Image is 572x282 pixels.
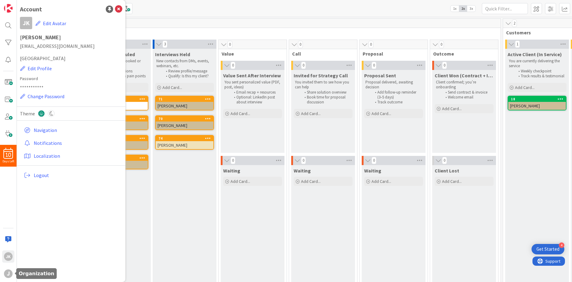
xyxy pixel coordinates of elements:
[436,80,492,90] p: Client confirmed; you’re onboarding
[442,157,447,164] span: 0
[4,269,13,278] div: j
[20,34,122,41] h1: [PERSON_NAME]
[156,59,213,69] p: New contacts from DMs, events, webinars, etc.
[372,157,376,164] span: 0
[156,102,213,110] div: [PERSON_NAME]
[433,51,490,57] span: Outcome
[301,111,321,116] span: Add Card...
[363,51,420,57] span: Proposal
[34,172,120,179] span: Logout
[508,51,562,57] span: Active Client (In Service)
[20,110,35,117] span: Theme
[156,96,213,102] div: 71
[459,6,467,12] span: 2x
[508,96,566,110] div: 18[PERSON_NAME]
[294,168,311,174] span: Waiting
[20,92,65,100] button: Change Password
[223,168,240,174] span: Waiting
[20,5,42,14] div: Account
[294,72,348,79] span: Invited for Strategy Call
[508,96,566,102] div: 18
[536,246,559,252] div: Get Started
[162,41,167,48] span: 3
[515,41,520,48] span: 1
[511,97,566,101] div: 18
[301,179,321,184] span: Add Card...
[515,69,566,74] li: Weekly checkpoint
[6,153,11,157] span: 10
[435,168,459,174] span: Client Lost
[20,42,122,50] span: [EMAIL_ADDRESS][DOMAIN_NAME]
[223,72,281,79] span: Value Sent After Interview
[442,90,493,95] li: Send contract & invoice
[368,41,373,48] span: 0
[442,106,462,111] span: Add Card...
[512,20,517,27] span: 2
[372,179,391,184] span: Add Card...
[156,122,213,129] div: [PERSON_NAME]
[155,51,190,57] span: Interviews Held
[35,17,67,30] button: Edit Avatar
[156,116,213,129] div: 70[PERSON_NAME]
[231,179,250,184] span: Add Card...
[231,90,281,95] li: Email recap + resources
[231,157,235,164] span: 0
[4,252,13,261] div: JK
[301,95,352,105] li: Book time for proposal discussion
[20,17,32,29] div: JK
[372,100,422,105] li: Track outcome
[372,62,376,69] span: 0
[435,72,494,79] span: Client Won (Contract + Invoice)
[156,136,213,149] div: 74[PERSON_NAME]
[515,85,535,90] span: Add Card...
[231,111,250,116] span: Add Card...
[162,69,213,74] li: Review profile/message
[222,51,279,57] span: Value
[372,90,422,100] li: Add follow-up reminder (3–5 days)
[442,62,447,69] span: 0
[364,168,381,174] span: Waiting
[22,29,493,36] span: Leads
[482,3,528,14] input: Quick Filter...
[559,242,564,248] div: 4
[158,97,213,101] div: 71
[158,117,213,121] div: 70
[509,59,565,69] p: You are currently delivering the service
[21,137,122,149] a: Notifications
[158,136,213,141] div: 74
[20,75,122,82] label: Password
[156,141,213,149] div: [PERSON_NAME]
[298,41,303,48] span: 0
[301,157,306,164] span: 0
[156,116,213,122] div: 70
[532,244,564,254] div: Open Get Started checklist, remaining modules: 4
[227,41,232,48] span: 0
[156,96,213,110] div: 71[PERSON_NAME]
[231,95,281,105] li: Optional: LinkedIn post about interview
[162,74,213,79] li: Qualify: Is this my client?
[224,80,281,90] p: You sent personalized value (PDF, post, ideas)
[20,55,122,62] span: [GEOGRAPHIC_DATA]
[162,85,182,90] span: Add Card...
[442,95,493,100] li: Welcome email
[20,64,52,72] button: Edit Profile
[156,136,213,141] div: 74
[21,150,122,161] a: Localization
[21,125,122,136] a: Navigation
[467,6,475,12] span: 3x
[4,4,13,13] img: Visit kanbanzone.com
[515,74,566,79] li: Track results & testimonial
[231,62,235,69] span: 0
[364,72,396,79] span: Proposal Sent
[372,111,391,116] span: Add Card...
[442,179,462,184] span: Add Card...
[439,41,444,48] span: 0
[13,1,28,8] span: Support
[19,271,54,276] h5: Organization
[301,90,352,95] li: Share solution overview
[295,80,351,90] p: You invited them to see how you can help
[508,102,566,110] div: [PERSON_NAME]
[451,6,459,12] span: 1x
[301,62,306,69] span: 0
[292,51,349,57] span: Call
